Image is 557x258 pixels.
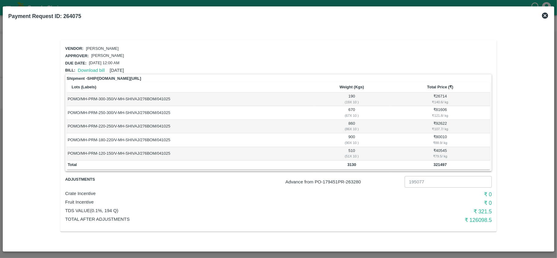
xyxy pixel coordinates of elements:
td: 860 [314,120,390,133]
span: Due date: [65,61,87,65]
td: ₹ 81606 [390,106,490,120]
b: Lots (Labels) [72,85,96,89]
a: Download bill [78,68,105,73]
td: 900 [314,133,390,147]
b: 3130 [347,162,356,167]
td: POMO/MH-PRM-120-150/V-MH-SHIVAJ/276BOM/041025 [67,147,314,160]
strong: Shipment - SHIP/[DOMAIN_NAME][URL] [67,76,141,82]
b: 321497 [433,162,447,167]
p: [PERSON_NAME] [91,53,124,59]
span: [DATE] [110,68,124,73]
h6: ₹ 0 [350,199,492,207]
span: Approver: [65,53,89,58]
div: ₹ 140.6 / kg [391,99,489,105]
td: ₹ 92622 [390,120,490,133]
span: Adjustments [65,176,136,183]
div: ₹ 79.5 / kg [391,153,489,159]
h6: ₹ 126098.5 [350,216,492,224]
td: POMO/MH-PRM-220-250/V-MH-SHIVAJ/276BOM/041025 [67,120,314,133]
b: Total [68,162,77,167]
div: ( 90 X 10 ) [314,140,389,146]
div: ₹ 88.9 / kg [391,140,489,146]
b: Weight (Kgs) [340,85,364,89]
p: Crate Incentive [65,190,350,197]
div: ( 67 X 10 ) [314,113,389,118]
h6: ₹ 321.5 [350,207,492,216]
p: Advance from PO- 179451 PR- 263280 [285,179,402,185]
td: ₹ 26714 [390,93,490,106]
span: Vendor: [65,46,84,51]
p: Total After adjustments [65,216,350,223]
div: ₹ 107.7 / kg [391,126,489,132]
b: Total Price (₹) [427,85,453,89]
td: ₹ 80010 [390,133,490,147]
td: 190 [314,93,390,106]
p: [PERSON_NAME] [86,46,119,52]
p: Fruit Incentive [65,199,350,205]
span: Bill: [65,68,75,72]
td: ₹ 40545 [390,147,490,160]
h6: ₹ 0 [350,190,492,199]
div: ( 86 X 10 ) [314,126,389,132]
input: Advance [405,176,492,188]
td: POMO/MH-PRM-180-220/V-MH-SHIVAJ/276BOM/041025 [67,133,314,147]
div: ( 19 X 10 ) [314,99,389,105]
div: ( 51 X 10 ) [314,153,389,159]
td: POMO/MH-PRM-250-300/V-MH-SHIVAJ/276BOM/041025 [67,106,314,120]
td: POMO/MH-PRM-300-350/V-MH-SHIVAJ/276BOM/041025 [67,93,314,106]
p: [DATE] 12:00 AM [89,60,119,66]
p: TDS VALUE (0.1%, 194 Q) [65,207,350,214]
td: 670 [314,106,390,120]
b: Payment Request ID: 264075 [8,13,81,19]
div: ₹ 121.8 / kg [391,113,489,118]
td: 510 [314,147,390,160]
